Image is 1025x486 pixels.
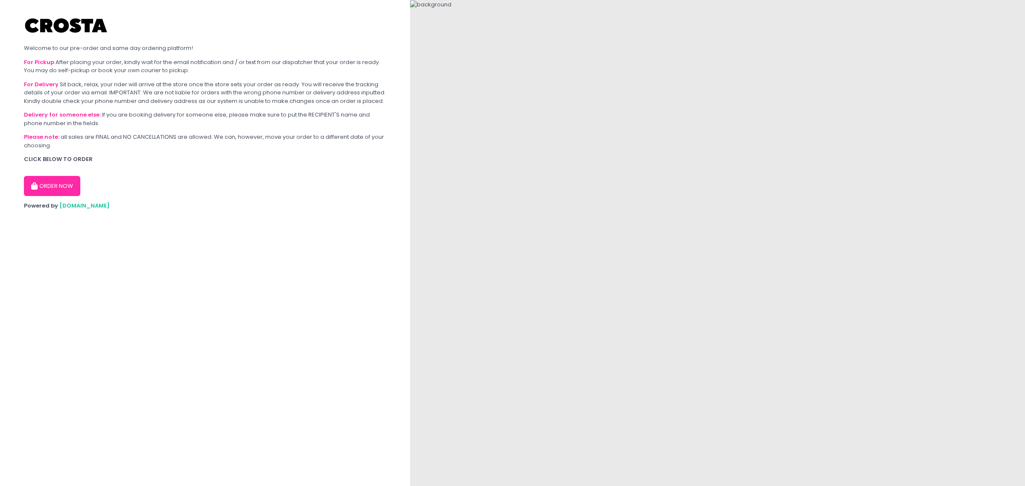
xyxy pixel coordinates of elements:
button: ORDER NOW [24,176,80,196]
div: CLICK BELOW TO ORDER [24,155,386,164]
b: For Delivery [24,80,59,88]
div: Powered by [24,202,386,210]
img: background [410,0,451,9]
div: If you are booking delivery for someone else, please make sure to put the RECIPIENT'S name and ph... [24,111,386,127]
img: Crosta Pizzeria [24,13,109,38]
b: Please note: [24,133,59,141]
a: [DOMAIN_NAME] [59,202,110,210]
div: all sales are FINAL and NO CANCELLATIONS are allowed. We can, however, move your order to a diffe... [24,133,386,149]
b: Delivery for someone else: [24,111,101,119]
b: For Pickup [24,58,54,66]
div: Welcome to our pre-order and same day ordering platform! [24,44,386,53]
div: Sit back, relax, your rider will arrive at the store once the store sets your order as ready. You... [24,80,386,105]
div: After placing your order, kindly wait for the email notification and / or text from our dispatche... [24,58,386,75]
